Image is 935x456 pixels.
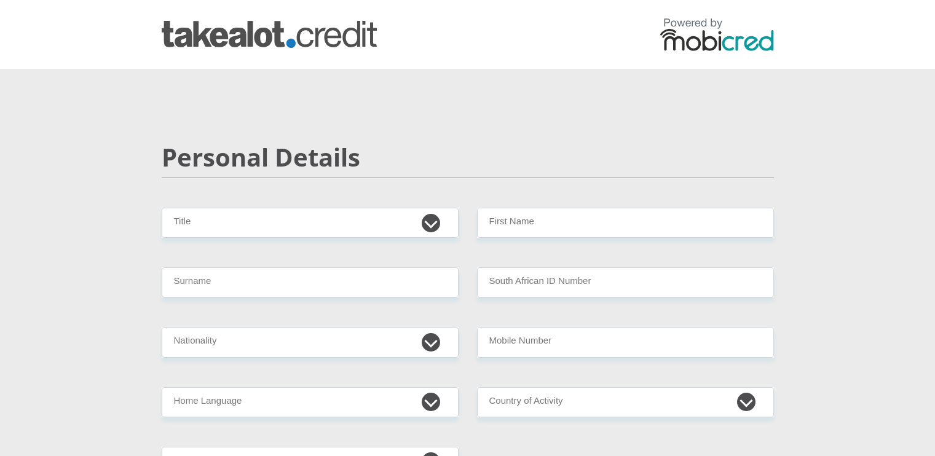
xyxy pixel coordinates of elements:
h2: Personal Details [162,143,774,172]
img: takealot_credit logo [162,21,377,48]
input: ID Number [477,267,774,297]
input: Surname [162,267,459,297]
input: First Name [477,208,774,238]
input: Contact Number [477,327,774,357]
img: powered by mobicred logo [660,18,774,51]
